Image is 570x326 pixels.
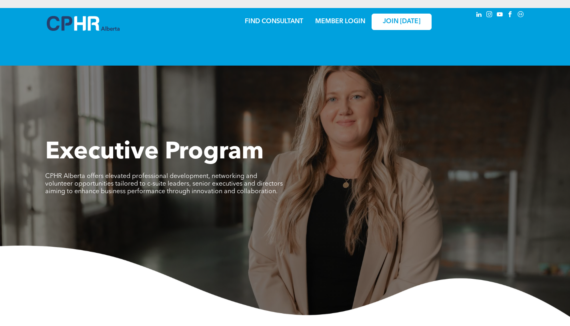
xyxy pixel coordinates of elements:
[506,10,515,21] a: facebook
[47,16,120,31] img: A blue and white logo for cp alberta
[475,10,484,21] a: linkedin
[45,173,283,195] span: CPHR Alberta offers elevated professional development, networking and volunteer opportunities tai...
[383,18,420,26] span: JOIN [DATE]
[372,14,432,30] a: JOIN [DATE]
[516,10,525,21] a: Social network
[485,10,494,21] a: instagram
[496,10,504,21] a: youtube
[315,18,365,25] a: MEMBER LOGIN
[245,18,303,25] a: FIND CONSULTANT
[45,140,264,164] span: Executive Program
